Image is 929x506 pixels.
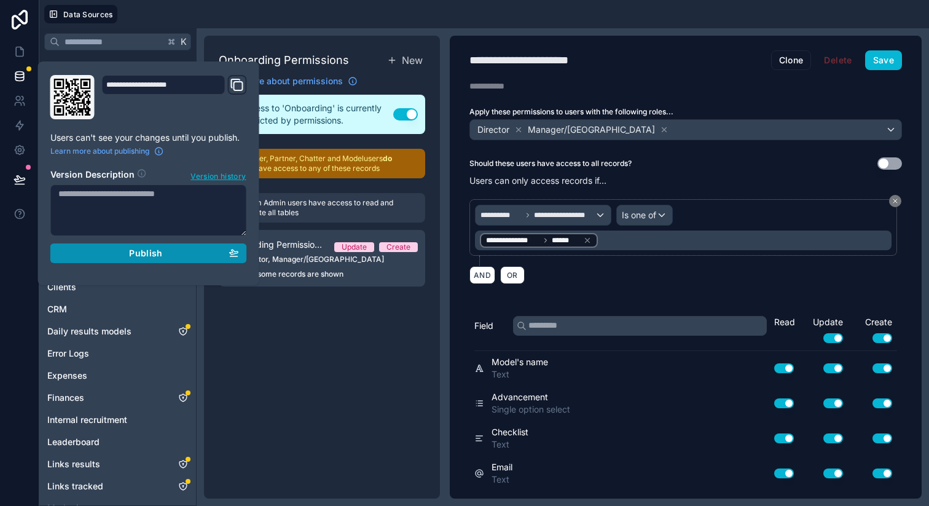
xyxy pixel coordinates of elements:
a: Learn more about permissions [219,75,358,87]
span: Onboarding Permission 1 [226,239,324,251]
span: Finances [47,392,84,404]
div: Links results [42,454,194,474]
button: Version history [190,168,246,182]
span: Email [492,461,512,473]
label: Should these users have access to all records? [469,159,632,168]
span: Expenses [47,370,87,382]
span: Single option select [492,403,570,416]
button: DirectorManager/[GEOGRAPHIC_DATA] [469,119,902,140]
div: Create [848,316,897,343]
div: Daily results models [42,322,194,341]
span: Text [492,438,528,451]
a: Onboarding Permission 1UpdateCreateDirector, Manager/[GEOGRAPHIC_DATA]Only some records are shown [219,230,425,287]
div: Internal recruitment [42,410,194,430]
div: Director, Manager/[GEOGRAPHIC_DATA] [226,255,418,264]
button: OR [500,266,525,284]
span: Access to 'Onboarding' is currently restricted by permissions. [240,102,393,127]
button: New [385,50,425,70]
span: Error Logs [47,347,89,360]
div: Update [799,316,848,343]
button: Data Sources [44,5,117,23]
p: Users can only access records if... [469,175,902,187]
p: Users can't see your changes until you publish. [50,132,247,144]
span: Leaderboard [47,436,100,448]
div: Finances [42,388,194,408]
span: Text [492,368,548,381]
p: Team Admin users have access to read and update all tables [242,198,415,218]
button: AND [469,266,495,284]
div: scrollable content [39,55,196,505]
button: Clone [771,50,812,70]
label: Apply these permissions to users with the following roles... [469,107,902,117]
span: Text [492,473,512,486]
div: CRM [42,299,194,319]
span: Data Sources [63,10,113,19]
div: Expenses [42,366,194,385]
span: CRM [47,303,67,315]
span: Manager/[GEOGRAPHIC_DATA] [528,124,655,136]
span: Advancement [492,391,570,403]
span: Internal recruitment [47,414,127,426]
span: Publish [129,248,162,259]
span: Clients [47,281,76,293]
div: Update [342,242,367,252]
button: Publish [50,243,247,263]
span: Daily results models [47,325,131,338]
span: Is one of [622,209,656,221]
h1: Onboarding Permissions [219,52,349,69]
span: Model's name [492,356,548,368]
a: Learn more about publishing [50,146,164,156]
div: Leaderboard [42,432,194,452]
span: Links tracked [47,480,103,492]
span: Director [477,124,509,136]
div: Links tracked [42,476,194,496]
span: Only some records are shown [240,269,343,279]
button: Noloco tables [42,60,176,77]
p: Owner, Partner, Chatter and Model users have access to any of these records [243,154,418,173]
span: Learn more about permissions [219,75,343,87]
div: Create [386,242,410,252]
span: Field [474,320,493,332]
button: Is one of [616,205,673,226]
span: K [179,38,188,46]
h2: Version Description [50,168,135,182]
span: Version history [190,169,246,181]
div: Read [774,316,799,328]
div: Clients [42,277,194,297]
span: New [402,53,423,68]
div: Domain and Custom Link [102,75,247,119]
span: Checklist [492,426,528,438]
div: Error Logs [42,344,194,363]
span: Links results [47,458,100,470]
span: OR [504,271,520,280]
button: Save [865,50,902,70]
span: Learn more about publishing [50,146,149,156]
